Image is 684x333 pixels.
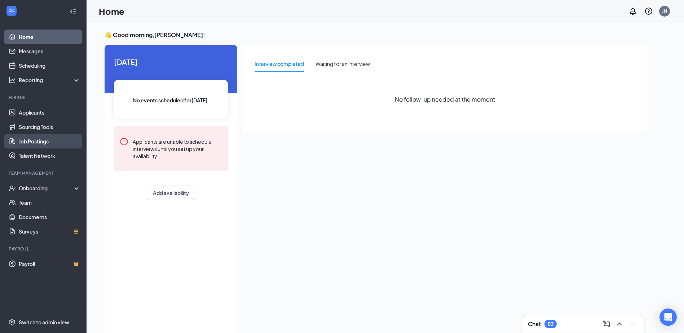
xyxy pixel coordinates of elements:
[19,134,80,148] a: Job Postings
[19,210,80,224] a: Documents
[70,8,77,15] svg: Collapse
[9,185,16,192] svg: UserCheck
[120,137,128,146] svg: Error
[615,320,624,328] svg: ChevronUp
[19,257,80,271] a: PayrollCrown
[662,8,667,14] div: JN
[9,94,79,101] div: Hiring
[19,148,80,163] a: Talent Network
[114,56,228,67] span: [DATE]
[19,195,80,210] a: Team
[644,7,653,15] svg: QuestionInfo
[9,246,79,252] div: Payroll
[528,320,541,328] h3: Chat
[315,60,370,68] div: Waiting for an interview
[133,96,209,104] span: No events scheduled for [DATE] .
[548,321,553,327] div: 53
[19,224,80,239] a: SurveysCrown
[19,30,80,44] a: Home
[9,76,16,84] svg: Analysis
[19,185,74,192] div: Onboarding
[614,318,625,330] button: ChevronUp
[19,58,80,73] a: Scheduling
[601,318,612,330] button: ComposeMessage
[147,186,195,200] button: Add availability
[628,320,637,328] svg: Minimize
[19,44,80,58] a: Messages
[133,137,222,160] div: Applicants are unable to schedule interviews until you set up your availability.
[659,308,677,326] div: Open Intercom Messenger
[19,76,81,84] div: Reporting
[627,318,638,330] button: Minimize
[628,7,637,15] svg: Notifications
[9,170,79,176] div: Team Management
[395,95,495,104] span: No follow-up needed at the moment
[9,319,16,326] svg: Settings
[255,60,304,68] div: Interview completed
[8,7,15,14] svg: WorkstreamLogo
[19,319,69,326] div: Switch to admin view
[19,105,80,120] a: Applicants
[105,31,647,39] h3: 👋 Good morning, [PERSON_NAME] !
[19,120,80,134] a: Sourcing Tools
[99,5,124,17] h1: Home
[602,320,611,328] svg: ComposeMessage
